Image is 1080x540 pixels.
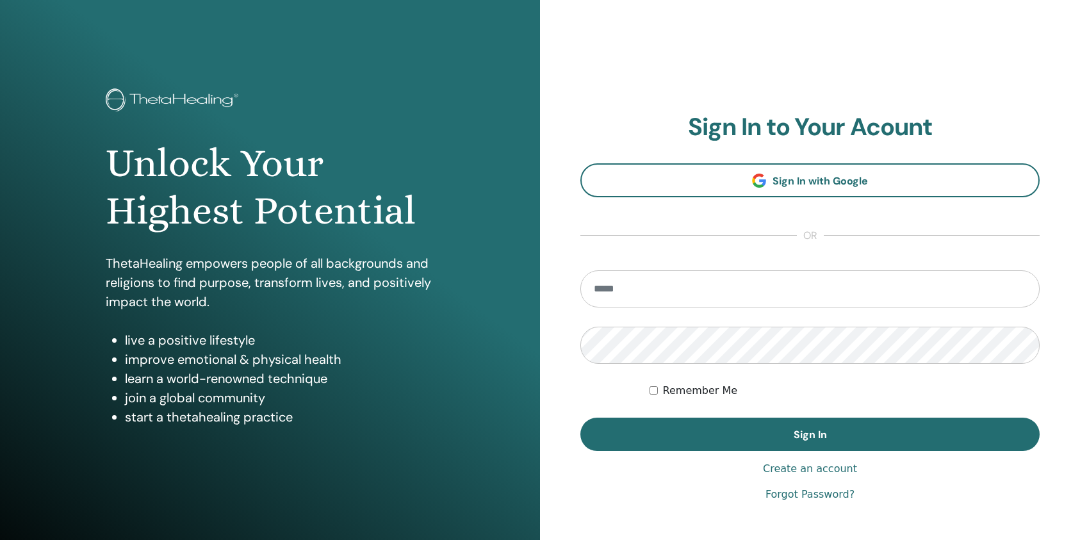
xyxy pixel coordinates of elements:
[794,428,827,441] span: Sign In
[125,350,434,369] li: improve emotional & physical health
[125,369,434,388] li: learn a world-renowned technique
[797,228,824,243] span: or
[106,140,434,235] h1: Unlock Your Highest Potential
[663,383,738,398] label: Remember Me
[580,113,1040,142] h2: Sign In to Your Acount
[106,254,434,311] p: ThetaHealing empowers people of all backgrounds and religions to find purpose, transform lives, a...
[125,388,434,407] li: join a global community
[650,383,1040,398] div: Keep me authenticated indefinitely or until I manually logout
[773,174,868,188] span: Sign In with Google
[125,331,434,350] li: live a positive lifestyle
[125,407,434,427] li: start a thetahealing practice
[580,418,1040,451] button: Sign In
[765,487,855,502] a: Forgot Password?
[580,163,1040,197] a: Sign In with Google
[763,461,857,477] a: Create an account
